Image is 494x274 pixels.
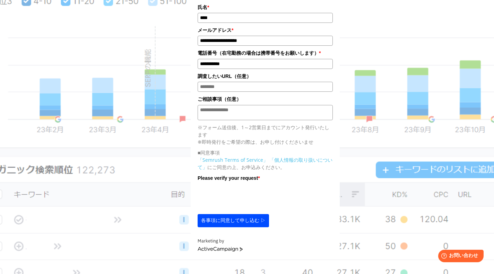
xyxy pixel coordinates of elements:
label: ご相談事項（任意） [198,95,333,103]
label: 氏名 [198,3,333,11]
button: 各事項に同意して申し込む ▷ [198,214,269,227]
iframe: reCAPTCHA [198,184,303,211]
label: メールアドレス [198,26,333,34]
p: ■同意事項 [198,149,333,156]
label: 電話番号（在宅勤務の場合は携帯番号をお願いします） [198,49,333,57]
label: Please verify your request [198,174,333,182]
iframe: Help widget launcher [432,247,486,266]
a: 「Semrush Terms of Service」 [198,157,268,163]
p: ※フォーム送信後、1～2営業日までにアカウント発行いたします ※即時発行をご希望の際は、お申し付けくださいませ [198,124,333,145]
p: にご同意の上、お申込みください。 [198,156,333,171]
label: 調査したいURL（任意） [198,72,333,80]
div: Marketing by [198,238,333,245]
a: 「個人情報の取り扱いについて」 [198,157,332,170]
